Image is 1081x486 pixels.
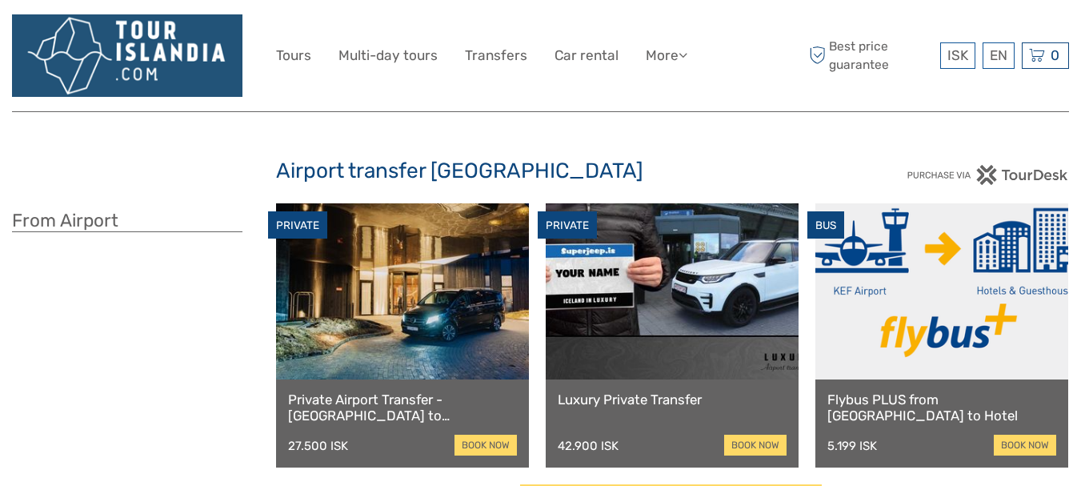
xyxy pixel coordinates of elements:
div: 5.199 ISK [827,439,877,453]
a: Multi-day tours [338,44,438,67]
div: EN [983,42,1015,69]
h3: From Airport [12,210,242,232]
a: book now [454,435,517,456]
a: book now [994,435,1056,456]
span: 0 [1048,47,1062,63]
img: PurchaseViaTourDesk.png [907,165,1069,185]
div: 27.500 ISK [288,439,348,453]
a: Luxury Private Transfer [558,392,787,408]
div: PRIVATE [538,211,597,239]
span: ISK [947,47,968,63]
div: BUS [807,211,844,239]
a: Tours [276,44,311,67]
a: Transfers [465,44,527,67]
h2: Airport transfer [GEOGRAPHIC_DATA] [276,159,805,184]
a: Flybus PLUS from [GEOGRAPHIC_DATA] to Hotel [827,392,1056,424]
img: 3574-987b840e-3fdb-4f3c-b60a-5c6226f40440_logo_big.png [12,14,242,96]
div: PRIVATE [268,211,327,239]
a: Car rental [555,44,619,67]
div: 42.900 ISK [558,439,619,453]
a: Private Airport Transfer - [GEOGRAPHIC_DATA] to [GEOGRAPHIC_DATA] [288,392,517,424]
span: Best price guarantee [805,38,936,73]
a: More [646,44,687,67]
a: book now [724,435,787,456]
